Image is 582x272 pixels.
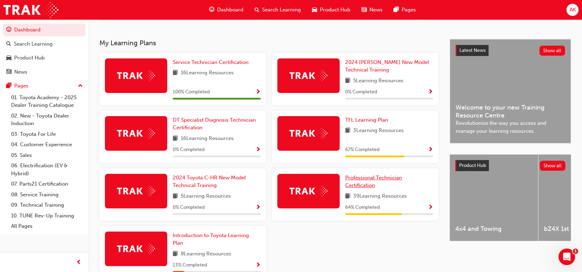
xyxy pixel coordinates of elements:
[173,134,178,143] span: book-icon
[345,192,350,201] span: book-icon
[254,6,259,14] span: search-icon
[428,89,433,95] span: Show Progress
[3,2,59,18] img: Trak
[6,27,11,33] span: guage-icon
[558,248,575,265] iframe: Intercom live chat
[456,45,565,56] a: Latest NewsShow all
[345,116,391,124] a: TFL Learning Plan
[256,89,261,95] span: Show Progress
[320,6,350,14] span: Product Hub
[402,6,416,14] span: Pages
[14,40,53,48] div: Search Learning
[450,154,538,241] a: 4x4 and Towing
[289,128,328,139] img: Trak
[14,54,45,62] div: Product Hub
[256,261,261,270] button: Show Progress
[3,38,86,50] a: Search Learning
[173,146,205,154] span: 0 % Completed
[3,22,86,79] button: DashboardSearch LearningProduct HubNews
[573,248,578,254] span: 1
[6,55,11,61] span: car-icon
[388,3,421,17] a: pages-iconPages
[3,79,86,92] button: Pages
[353,77,403,85] span: 5 Learning Resources
[8,92,86,111] a: 01. Toyota Academy - 2025 Dealer Training Catalogue
[353,192,407,201] span: 39 Learning Resources
[256,203,261,212] button: Show Progress
[117,70,155,81] img: Trak
[173,261,207,269] span: 13 % Completed
[356,3,388,17] a: news-iconNews
[99,39,439,47] h3: My Learning Plans
[173,232,249,246] span: Introduction to Toyota Learning Plan
[428,146,433,154] button: Show Progress
[173,175,246,189] span: 2024 Toyota C-HR New Model Technical Training
[8,111,86,129] a: 02. New - Toyota Dealer Induction
[8,160,86,179] a: 06. Electrification (EV & Hybrid)
[217,6,243,14] span: Dashboard
[117,128,155,139] img: Trak
[289,70,328,81] img: Trak
[173,59,249,65] span: Service Technician Certification
[256,262,261,269] span: Show Progress
[173,250,178,259] span: book-icon
[6,69,11,75] span: news-icon
[78,82,83,91] span: up-icon
[256,146,261,154] button: Show Progress
[173,174,261,189] a: 2024 Toyota C-HR New Model Technical Training
[3,51,86,64] a: Product Hub
[455,160,565,171] a: Product HubShow all
[173,88,210,96] span: 100 % Completed
[8,139,86,150] a: 04. Customer Experience
[6,83,11,89] span: pages-icon
[173,204,205,212] span: 0 % Completed
[539,46,565,56] button: Show all
[459,47,486,53] span: Latest News
[345,204,380,212] span: 64 % Completed
[8,129,86,140] a: 03. Toyota For Life
[345,175,402,189] span: Professional Technician Certification
[8,179,86,189] a: 07. Parts21 Certification
[173,117,256,131] span: DT Specialist Diagnosis Technician Certification
[8,150,86,161] a: 05. Sales
[569,6,575,14] span: AK
[8,210,86,221] a: 10. TUNE Rev-Up Training
[181,69,234,77] span: 16 Learning Resources
[353,126,404,135] span: 3 Learning Resources
[117,243,155,254] img: Trak
[6,41,11,47] span: search-icon
[361,6,367,14] span: news-icon
[428,88,433,96] button: Show Progress
[345,126,350,135] span: book-icon
[8,189,86,200] a: 08. Service Training
[256,88,261,96] button: Show Progress
[14,82,28,90] div: Pages
[428,203,433,212] button: Show Progress
[181,250,231,259] span: 8 Learning Resources
[345,58,433,74] a: 2024 [PERSON_NAME] New Model Technical Training
[540,161,566,171] button: Show all
[312,6,317,14] span: car-icon
[76,258,81,267] span: prev-icon
[262,6,301,14] span: Search Learning
[14,68,27,76] div: News
[306,3,356,17] a: car-iconProduct Hub
[566,4,579,16] button: AK
[450,39,571,143] a: Latest NewsShow allWelcome to your new Training Resource CentreRevolutionise the way you access a...
[256,147,261,153] span: Show Progress
[173,69,178,77] span: book-icon
[456,119,565,135] span: Revolutionise the way you access and manage your learning resources.
[345,174,433,189] a: Professional Technician Certification
[3,24,86,36] a: Dashboard
[428,147,433,153] span: Show Progress
[394,6,399,14] span: pages-icon
[345,59,429,73] span: 2024 [PERSON_NAME] New Model Technical Training
[456,104,565,119] span: Welcome to your new Training Resource Centre
[181,192,231,201] span: 5 Learning Resources
[345,88,377,96] span: 0 % Completed
[209,6,214,14] span: guage-icon
[369,6,383,14] span: News
[173,58,251,66] a: Service Technician Certification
